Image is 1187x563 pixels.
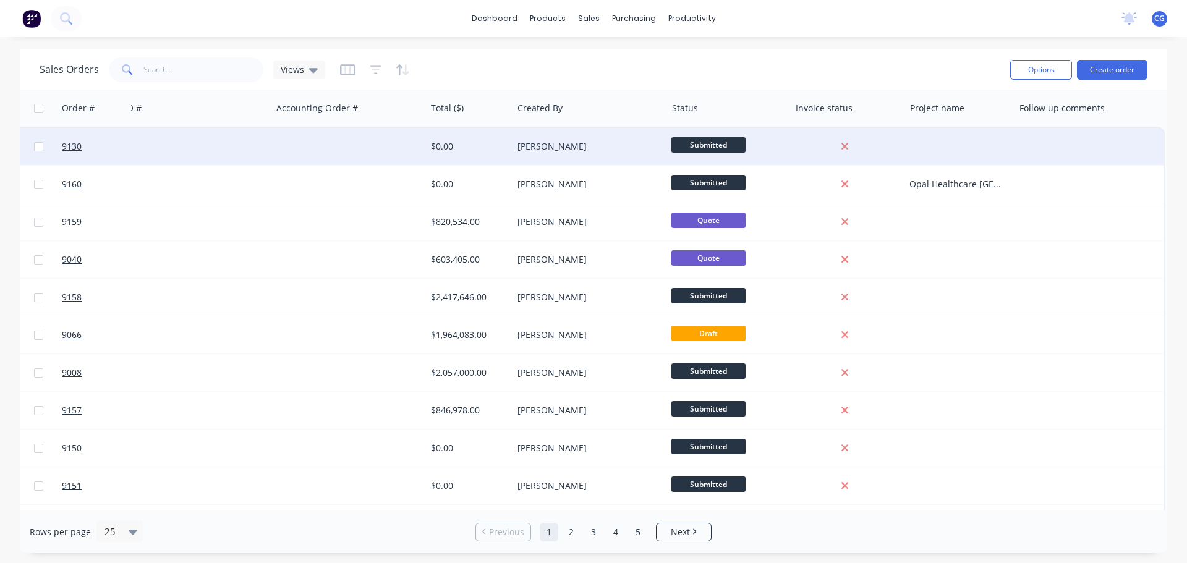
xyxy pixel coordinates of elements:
span: 9159 [62,216,82,228]
span: Submitted [671,476,746,492]
span: Quote [671,250,746,266]
ul: Pagination [470,523,717,541]
button: Options [1010,60,1072,80]
a: dashboard [466,9,524,28]
a: 9157 [62,392,136,429]
div: sales [572,9,606,28]
div: [PERSON_NAME] [517,404,655,417]
span: Submitted [671,137,746,153]
div: $846,978.00 [431,404,504,417]
div: Created By [517,102,563,114]
a: 9130 [62,128,136,165]
div: $0.00 [431,178,504,190]
div: Opal Healthcare [GEOGRAPHIC_DATA][PERSON_NAME] [909,178,1004,190]
div: $2,057,000.00 [431,366,504,379]
div: productivity [662,9,722,28]
span: 9160 [62,178,82,190]
span: 9066 [62,329,82,341]
span: Submitted [671,401,746,417]
a: Next page [657,526,711,538]
span: 9158 [62,291,82,303]
span: Submitted [671,288,746,303]
span: Views [281,63,304,76]
div: [PERSON_NAME] [517,329,655,341]
div: $603,405.00 [431,253,504,266]
span: Previous [489,526,524,538]
a: 9066 [62,316,136,353]
div: Order # [62,102,95,114]
div: $1,964,083.00 [431,329,504,341]
a: 9160 [62,166,136,203]
div: Invoice status [796,102,853,114]
a: Page 3 [584,523,603,541]
div: Accounting Order # [276,102,358,114]
a: 9040 [62,241,136,278]
button: Create order [1077,60,1147,80]
div: [PERSON_NAME] [517,216,655,228]
h1: Sales Orders [40,64,99,75]
div: Follow up comments [1019,102,1105,114]
span: 9150 [62,442,82,454]
a: 9151 [62,467,136,504]
span: Quote [671,213,746,228]
div: Total ($) [431,102,464,114]
div: [PERSON_NAME] [517,480,655,492]
span: 9157 [62,404,82,417]
span: 9040 [62,253,82,266]
a: Page 1 is your current page [540,523,558,541]
div: [PERSON_NAME] [517,140,655,153]
span: Submitted [671,175,746,190]
a: Page 5 [629,523,647,541]
a: Page 2 [562,523,581,541]
span: 9130 [62,140,82,153]
span: 9008 [62,366,82,379]
span: CG [1154,13,1165,24]
span: Submitted [671,363,746,379]
div: [PERSON_NAME] [517,366,655,379]
div: purchasing [606,9,662,28]
a: 9152 [62,505,136,542]
a: 9159 [62,203,136,240]
a: Previous page [476,526,530,538]
div: [PERSON_NAME] [517,253,655,266]
div: $0.00 [431,140,504,153]
span: Next [671,526,690,538]
a: Page 4 [606,523,625,541]
a: 9158 [62,279,136,316]
span: Draft [671,326,746,341]
span: Rows per page [30,526,91,538]
span: 9151 [62,480,82,492]
input: Search... [143,57,264,82]
div: $0.00 [431,480,504,492]
span: Submitted [671,439,746,454]
div: [PERSON_NAME] [517,178,655,190]
div: [PERSON_NAME] [517,291,655,303]
img: Factory [22,9,41,28]
a: 9008 [62,354,136,391]
div: $820,534.00 [431,216,504,228]
a: 9150 [62,430,136,467]
div: $2,417,646.00 [431,291,504,303]
div: [PERSON_NAME] [517,442,655,454]
div: products [524,9,572,28]
div: PO # [122,102,142,114]
div: $0.00 [431,442,504,454]
div: Project name [910,102,964,114]
div: Status [672,102,698,114]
